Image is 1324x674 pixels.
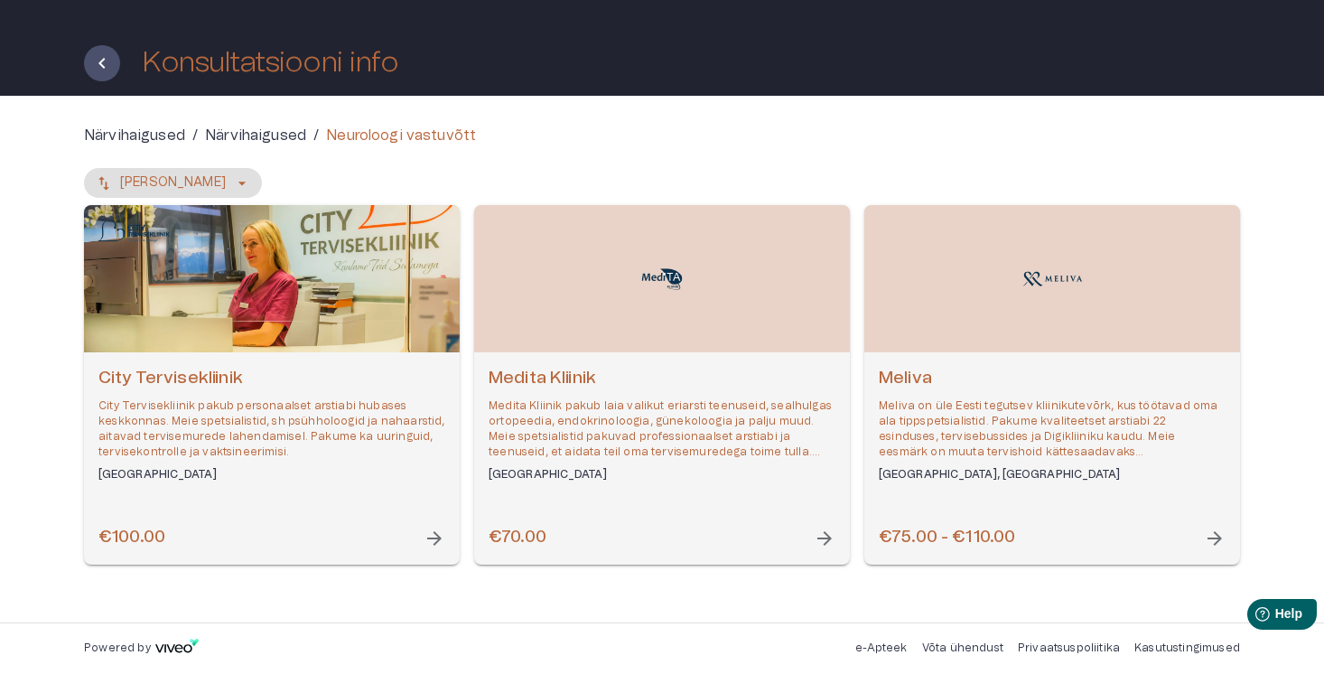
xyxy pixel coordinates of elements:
p: Meliva on üle Eesti tegutsev kliinikutevõrk, kus töötavad oma ala tippspetsialistid. Pakume kvali... [879,398,1226,461]
h6: €100.00 [98,526,165,550]
p: Neuroloogi vastuvõtt [326,125,476,146]
span: arrow_forward [424,528,445,549]
h6: City Tervisekliinik [98,367,445,391]
h6: €70.00 [489,526,546,550]
h6: Meliva [879,367,1226,391]
p: [PERSON_NAME] [120,173,226,192]
a: Open selected supplier available booking dates [474,205,850,565]
img: Medita Kliinik logo [626,265,698,294]
p: Medita Kliinik pakub laia valikut eriarsti teenuseid, sealhulgas ortopeedia, endokrinoloogia, gün... [489,398,835,461]
button: [PERSON_NAME] [84,168,262,198]
h6: Medita Kliinik [489,367,835,391]
h6: [GEOGRAPHIC_DATA], [GEOGRAPHIC_DATA] [879,467,1226,482]
span: arrow_forward [1204,528,1226,549]
p: Powered by [84,641,151,656]
a: Open selected supplier available booking dates [84,205,460,565]
iframe: Help widget launcher [1183,592,1324,642]
h6: [GEOGRAPHIC_DATA] [489,467,835,482]
img: City Tervisekliinik logo [98,219,170,243]
h6: [GEOGRAPHIC_DATA] [98,467,445,482]
a: Open selected supplier available booking dates [864,205,1240,565]
span: arrow_forward [814,528,835,549]
a: Närvihaigused [84,125,185,146]
h6: €75.00 - €110.00 [879,526,1015,550]
p: Võta ühendust [922,641,1003,656]
a: Kasutustingimused [1134,642,1240,653]
a: Privaatsuspoliitika [1018,642,1120,653]
button: Tagasi [84,45,120,81]
p: / [192,125,198,146]
a: e-Apteek [855,642,907,653]
img: Meliva logo [1016,265,1088,294]
h1: Konsultatsiooni info [142,47,398,79]
p: City Tervisekliinik pakub personaalset arstiabi hubases keskkonnas. Meie spetsialistid, sh psühho... [98,398,445,461]
a: Närvihaigused [205,125,306,146]
p: / [313,125,319,146]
